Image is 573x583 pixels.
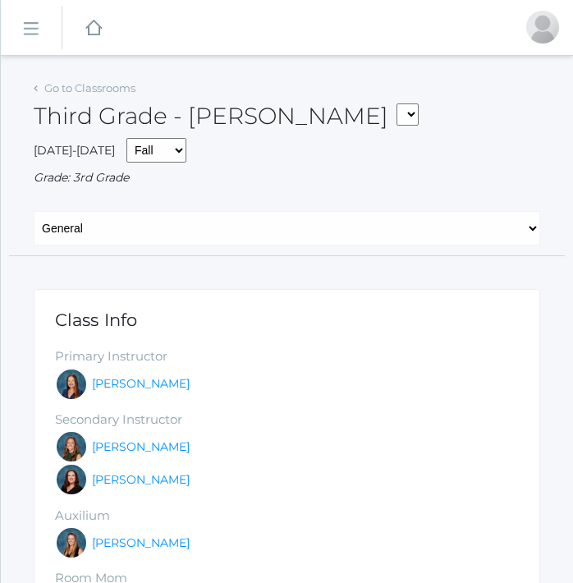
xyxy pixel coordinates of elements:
a: [PERSON_NAME] [92,535,190,552]
h1: Class Info [55,310,519,329]
a: [PERSON_NAME] [92,471,190,489]
a: [PERSON_NAME] [92,438,190,456]
div: Andrea Deutsch [55,430,88,463]
div: Lori Webster [55,368,88,401]
a: [PERSON_NAME] [92,375,190,392]
h5: Secondary Instructor [55,413,519,427]
div: Juliana Fowler [55,526,88,559]
span: [DATE]-[DATE] [34,143,115,158]
div: Grade: 3rd Grade [34,169,540,186]
a: Go to Classrooms [44,81,135,94]
h5: Auxilium [55,509,519,523]
div: Kate Gregg [526,11,559,44]
h2: Third Grade - [PERSON_NAME] [34,103,419,130]
h5: Primary Instructor [55,350,519,364]
div: Katie Watters [55,463,88,496]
